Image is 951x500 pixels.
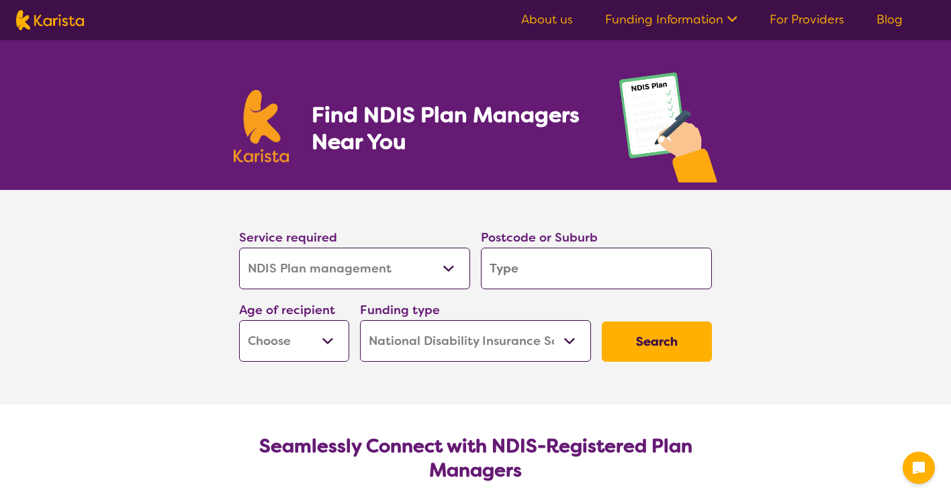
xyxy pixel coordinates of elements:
[250,434,701,483] h2: Seamlessly Connect with NDIS-Registered Plan Managers
[312,101,592,155] h1: Find NDIS Plan Managers Near You
[16,10,84,30] img: Karista logo
[876,11,903,28] a: Blog
[234,90,289,162] img: Karista logo
[360,302,440,318] label: Funding type
[770,11,844,28] a: For Providers
[619,72,717,190] img: plan-management
[481,230,598,246] label: Postcode or Suburb
[481,248,712,289] input: Type
[239,230,337,246] label: Service required
[521,11,573,28] a: About us
[239,302,335,318] label: Age of recipient
[605,11,737,28] a: Funding Information
[602,321,712,362] button: Search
